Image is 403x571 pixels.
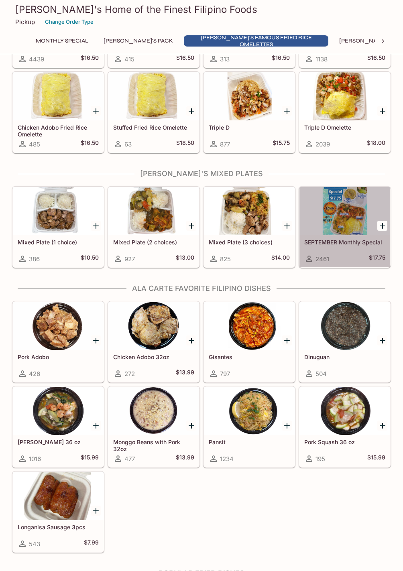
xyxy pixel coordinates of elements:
[220,370,230,378] span: 797
[204,386,295,467] a: Pansit1234
[220,140,230,148] span: 877
[220,455,234,463] span: 1234
[13,187,104,235] div: Mixed Plate (1 choice)
[209,239,290,246] h5: Mixed Plate (3 choices)
[315,255,329,263] span: 2461
[91,506,101,516] button: Add Longanisa Sausage 3pcs
[282,421,292,431] button: Add Pansit
[124,140,132,148] span: 63
[29,140,40,148] span: 485
[282,106,292,116] button: Add Triple D
[13,302,104,350] div: Pork Adobo
[108,72,199,120] div: Stuffed Fried Rice Omelette
[108,386,199,467] a: Monggo Beans with Pork 32oz477$13.99
[176,139,194,149] h5: $18.50
[220,255,231,263] span: 825
[176,54,194,64] h5: $16.50
[369,254,385,264] h5: $17.75
[377,106,387,116] button: Add Triple D Omelette
[18,124,99,137] h5: Chicken Adobo Fried Rice Omelette
[186,221,196,231] button: Add Mixed Plate (2 choices)
[81,254,99,264] h5: $10.50
[108,387,199,435] div: Monggo Beans with Pork 32oz
[84,539,99,549] h5: $7.99
[209,439,290,445] h5: Pansit
[184,35,328,47] button: [PERSON_NAME]'s Famous Fried Rice Omelettes
[18,524,99,530] h5: Longanisa Sausage 3pcs
[315,370,327,378] span: 504
[91,106,101,116] button: Add Chicken Adobo Fried Rice Omelette
[108,187,199,268] a: Mixed Plate (2 choices)927$13.00
[113,354,194,360] h5: Chicken Adobo 32oz
[29,255,40,263] span: 386
[186,335,196,345] button: Add Chicken Adobo 32oz
[41,16,97,28] button: Change Order Type
[13,472,104,520] div: Longanisa Sausage 3pcs
[12,301,104,382] a: Pork Adobo426
[29,540,40,548] span: 543
[124,370,135,378] span: 272
[377,221,387,231] button: Add SEPTEMBER Monthly Special
[299,187,391,268] a: SEPTEMBER Monthly Special2461$17.75
[273,139,290,149] h5: $15.75
[204,187,295,268] a: Mixed Plate (3 choices)825$14.00
[91,335,101,345] button: Add Pork Adobo
[12,187,104,268] a: Mixed Plate (1 choice)386$10.50
[176,454,194,463] h5: $13.99
[304,239,385,246] h5: SEPTEMBER Monthly Special
[299,72,391,153] a: Triple D Omelette2039$18.00
[315,55,328,63] span: 1138
[13,387,104,435] div: Sari Sari 36 oz
[367,139,385,149] h5: $18.00
[299,302,390,350] div: Dinuguan
[12,386,104,467] a: [PERSON_NAME] 36 oz1016$15.99
[204,72,295,153] a: Triple D877$15.75
[29,370,40,378] span: 426
[31,35,93,47] button: Monthly Special
[209,354,290,360] h5: Gisantes
[176,254,194,264] h5: $13.00
[113,439,194,452] h5: Monggo Beans with Pork 32oz
[124,455,135,463] span: 477
[13,72,104,120] div: Chicken Adobo Fried Rice Omelette
[271,254,290,264] h5: $14.00
[186,421,196,431] button: Add Monggo Beans with Pork 32oz
[108,187,199,235] div: Mixed Plate (2 choices)
[299,387,390,435] div: Pork Squash 36 oz
[282,221,292,231] button: Add Mixed Plate (3 choices)
[12,169,391,178] h4: [PERSON_NAME]'s Mixed Plates
[15,3,388,16] h3: [PERSON_NAME]'s Home of the Finest Filipino Foods
[367,454,385,463] h5: $15.99
[12,471,104,553] a: Longanisa Sausage 3pcs543$7.99
[113,124,194,131] h5: Stuffed Fried Rice Omelette
[81,54,99,64] h5: $16.50
[29,455,41,463] span: 1016
[204,72,295,120] div: Triple D
[91,421,101,431] button: Add Sari Sari 36 oz
[204,387,295,435] div: Pansit
[209,124,290,131] h5: Triple D
[220,55,230,63] span: 313
[176,369,194,378] h5: $13.99
[304,124,385,131] h5: Triple D Omelette
[299,386,391,467] a: Pork Squash 36 oz195$15.99
[204,302,295,350] div: Gisantes
[204,187,295,235] div: Mixed Plate (3 choices)
[12,72,104,153] a: Chicken Adobo Fried Rice Omelette485$16.50
[29,55,44,63] span: 4439
[108,301,199,382] a: Chicken Adobo 32oz272$13.99
[81,454,99,463] h5: $15.99
[315,455,325,463] span: 195
[18,239,99,246] h5: Mixed Plate (1 choice)
[108,302,199,350] div: Chicken Adobo 32oz
[124,55,134,63] span: 415
[15,18,35,26] p: Pickup
[81,139,99,149] h5: $16.50
[272,54,290,64] h5: $16.50
[282,335,292,345] button: Add Gisantes
[315,140,330,148] span: 2039
[18,354,99,360] h5: Pork Adobo
[124,255,135,263] span: 927
[304,354,385,360] h5: Dinuguan
[18,439,99,445] h5: [PERSON_NAME] 36 oz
